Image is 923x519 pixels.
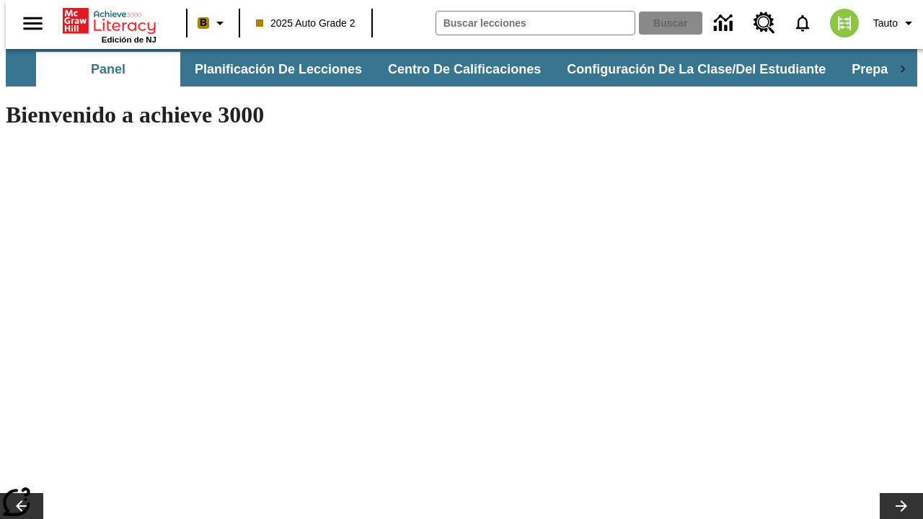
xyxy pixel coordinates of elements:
[256,16,355,31] span: 2025 Auto Grade 2
[867,10,923,36] button: Perfil/Configuración
[35,52,888,86] div: Subbarra de navegación
[376,52,552,86] button: Centro de calificaciones
[36,52,180,86] button: Panel
[705,4,745,43] a: Centro de información
[821,4,867,42] button: Escoja un nuevo avatar
[63,5,156,44] div: Portada
[830,9,859,37] img: avatar image
[436,12,635,35] input: Buscar campo
[880,493,923,519] button: Carrusel de lecciones, seguir
[200,14,207,32] span: B
[12,2,54,45] button: Abrir el menú lateral
[784,4,821,42] a: Notificaciones
[888,52,917,86] div: Pestañas siguientes
[873,16,898,31] span: Tauto
[63,6,156,35] a: Portada
[183,52,374,86] button: Planificación de lecciones
[102,35,156,44] span: Edición de NJ
[555,52,837,86] button: Configuración de la clase/del estudiante
[745,4,784,43] a: Centro de recursos, Se abrirá en una pestaña nueva.
[6,102,629,128] h1: Bienvenido a achieve 3000
[192,10,234,36] button: Boost El color de la clase es anaranjado claro. Cambiar el color de la clase.
[6,49,917,86] div: Subbarra de navegación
